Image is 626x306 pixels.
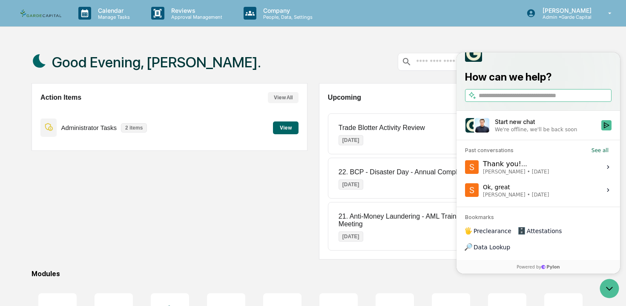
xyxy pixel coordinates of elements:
[85,211,103,218] span: Pylon
[71,116,74,123] span: •
[164,7,227,14] p: Reviews
[17,174,55,183] span: Preclearance
[256,7,317,14] p: Company
[71,139,74,146] span: •
[339,179,363,190] p: [DATE]
[536,7,596,14] p: [PERSON_NAME]
[26,116,69,123] span: [PERSON_NAME]
[38,65,140,74] div: Start new chat
[38,74,121,81] div: We're offline, we'll be back soon
[132,93,155,103] button: See all
[5,187,57,202] a: 🔎Data Lookup
[58,171,109,186] a: 🗄️Attestations
[164,14,227,20] p: Approval Management
[9,18,155,32] p: How can we help?
[339,231,363,242] p: [DATE]
[9,95,57,101] div: Past conversations
[40,94,81,101] h2: Action Items
[91,14,134,20] p: Manage Tasks
[121,123,147,133] p: 2 items
[75,139,93,146] span: [DATE]
[457,52,620,274] iframe: Customer support window
[32,270,595,278] div: Modules
[9,131,22,144] img: Scott Severs
[9,175,15,182] div: 🖐️
[339,124,425,132] p: Trade Blotter Activity Review
[9,108,22,121] img: Scott Severs
[599,278,622,301] iframe: Open customer support
[273,121,299,134] button: View
[70,174,106,183] span: Attestations
[5,171,58,186] a: 🖐️Preclearance
[75,116,93,123] span: [DATE]
[62,175,69,182] div: 🗄️
[268,92,299,103] button: View All
[61,124,117,131] p: Administrator Tasks
[18,65,33,81] img: 8933085812038_c878075ebb4cc5468115_72.jpg
[9,65,24,81] img: 1746055101610-c473b297-6a78-478c-a979-82029cc54cd1
[9,191,15,198] div: 🔎
[91,7,134,14] p: Calendar
[26,139,69,146] span: [PERSON_NAME]
[60,211,103,218] a: Powered byPylon
[328,94,361,101] h2: Upcoming
[339,135,363,145] p: [DATE]
[536,14,596,20] p: Admin • Garde Capital
[145,68,155,78] button: Start new chat
[339,213,550,228] p: 21. Anti-Money Laundering - AML Training - Annual Compliance Meeting
[52,54,261,71] h1: Good Evening, [PERSON_NAME].
[273,123,299,131] a: View
[339,168,500,176] p: 22. BCP - Disaster Day - Annual Compliance Meeting
[20,9,61,17] img: logo
[17,191,54,199] span: Data Lookup
[256,14,317,20] p: People, Data, Settings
